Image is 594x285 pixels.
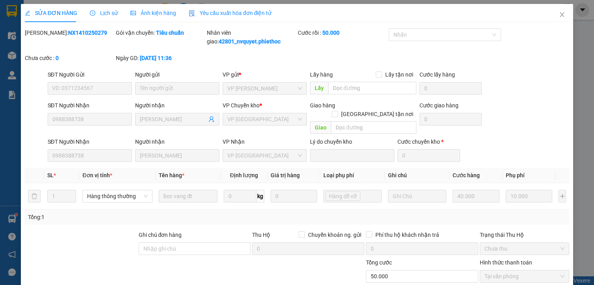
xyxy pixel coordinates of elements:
th: Ghi chú [385,168,449,183]
span: Ảnh kiện hàng [130,10,176,16]
input: 0 [271,190,317,202]
span: VP Thái Bình [227,113,302,125]
span: Đơn vị tính [82,172,112,178]
div: Cước chuyển kho [397,137,460,146]
th: Loại phụ phí [320,168,385,183]
span: VP Nguyễn Xiển [227,82,302,94]
input: Ghi Chú [388,190,446,202]
span: Chưa thu [484,243,564,255]
span: Phụ phí [506,172,525,178]
input: Ghi chú đơn hàng [139,242,251,255]
div: Tổng: 1 [28,213,230,221]
div: SĐT Người Nhận [48,137,132,146]
input: Dọc đường [331,121,416,134]
input: 0 [453,190,499,202]
span: edit [25,10,30,16]
span: Hàng dễ vỡ [329,192,357,201]
span: Hàng dễ vỡ [325,191,360,201]
button: delete [28,190,41,202]
b: 42801_nvquyet.phiethoc [219,38,280,45]
div: Cước rồi : [298,28,387,37]
input: VD: Bàn, Ghế [159,190,217,202]
span: Lấy [310,82,328,94]
input: Cước lấy hàng [420,82,482,95]
div: Người nhận [135,137,219,146]
b: Tiêu chuẩn [156,30,184,36]
label: Cước giao hàng [420,102,458,109]
span: Tên hàng [159,172,184,178]
span: Tại văn phòng [484,270,564,282]
span: VP Nam Trung [227,150,302,161]
label: Hình thức thanh toán [480,259,532,266]
input: Cước giao hàng [420,113,482,126]
button: plus [559,190,566,202]
span: Thu Hộ [252,232,270,238]
span: Tổng cước [366,259,392,266]
div: Gói vận chuyển: [116,28,205,37]
div: Người nhận [135,101,219,110]
b: 50.000 [322,30,340,36]
span: Giá trị hàng [271,172,300,178]
span: VP Chuyển kho [223,102,260,109]
span: Định lượng [230,172,258,178]
label: Cước lấy hàng [420,71,455,78]
div: Nhân viên giao: [207,28,296,46]
div: [PERSON_NAME]: [25,28,114,37]
span: Lịch sử [90,10,118,16]
div: Ngày GD: [116,54,205,62]
b: [DATE] 11:36 [140,55,172,61]
label: Ghi chú đơn hàng [139,232,182,238]
div: VP gửi [223,70,307,79]
span: Lấy tận nơi [382,70,416,79]
b: NX1410250279 [68,30,107,36]
span: Hàng thông thường [87,190,148,202]
div: VP Nhận [223,137,307,146]
span: Yêu cầu xuất hóa đơn điện tử [189,10,272,16]
input: Dọc đường [328,82,416,94]
span: Cước hàng [453,172,480,178]
div: Trạng thái Thu Hộ [480,231,569,239]
div: Người gửi [135,70,219,79]
span: kg [256,190,264,202]
img: icon [189,10,195,17]
span: picture [130,10,136,16]
div: SĐT Người Nhận [48,101,132,110]
span: SỬA ĐƠN HÀNG [25,10,77,16]
span: [GEOGRAPHIC_DATA] tận nơi [338,110,416,118]
span: SL [47,172,54,178]
span: close [559,11,565,18]
button: Close [551,4,573,26]
span: Chuyển khoản ng. gửi [305,231,364,239]
span: Giao [310,121,331,134]
b: 0 [56,55,59,61]
div: Lý do chuyển kho [310,137,394,146]
span: Phí thu hộ khách nhận trả [372,231,442,239]
div: SĐT Người Gửi [48,70,132,79]
div: Chưa cước : [25,54,114,62]
span: Lấy hàng [310,71,333,78]
span: user-add [208,116,215,122]
span: clock-circle [90,10,95,16]
span: Giao hàng [310,102,335,109]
